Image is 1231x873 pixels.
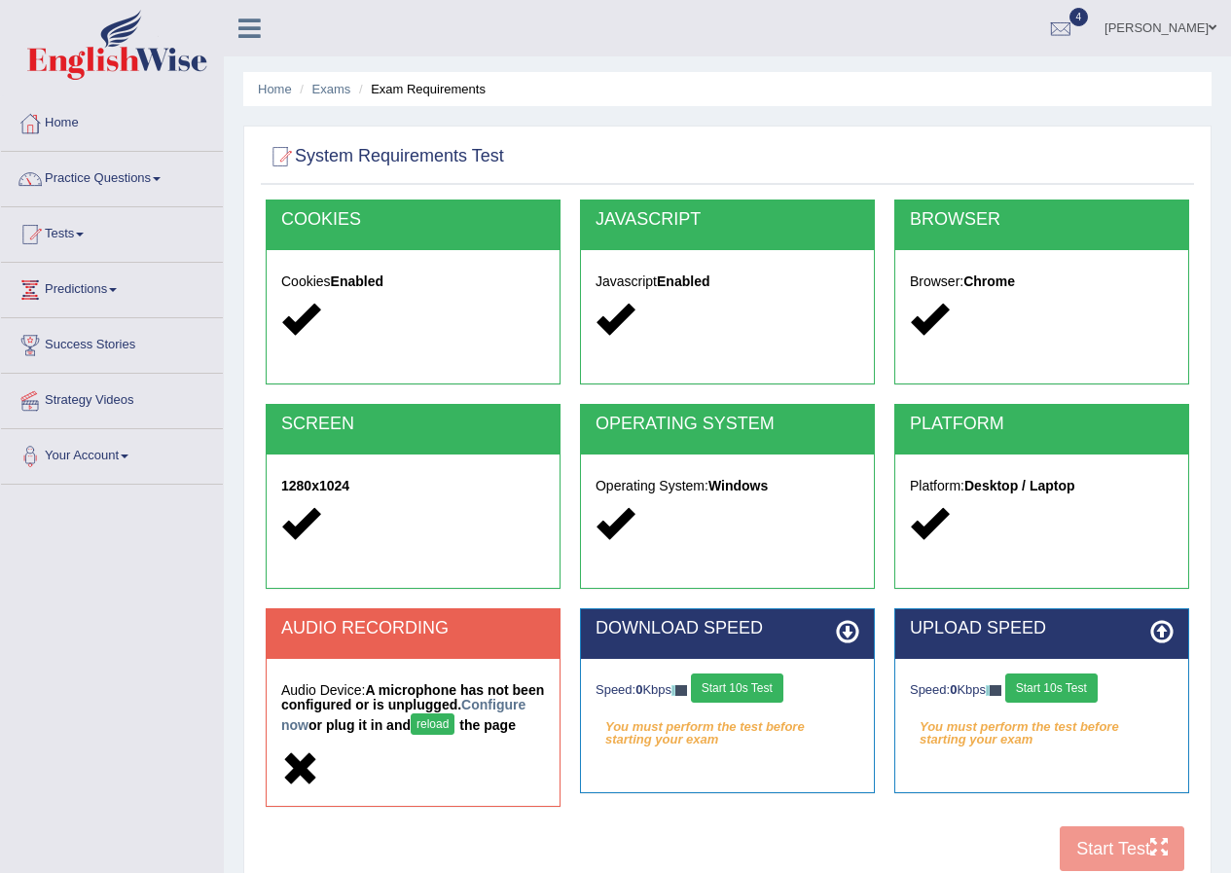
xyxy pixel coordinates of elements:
[411,713,454,735] button: reload
[596,274,859,289] h5: Javascript
[281,697,525,733] a: Configure now
[281,274,545,289] h5: Cookies
[596,479,859,493] h5: Operating System:
[963,273,1015,289] strong: Chrome
[1,374,223,422] a: Strategy Videos
[281,619,545,638] h2: AUDIO RECORDING
[1069,8,1089,26] span: 4
[596,210,859,230] h2: JAVASCRIPT
[910,712,1174,742] em: You must perform the test before starting your exam
[281,478,349,493] strong: 1280x1024
[1,318,223,367] a: Success Stories
[596,415,859,434] h2: OPERATING SYSTEM
[258,82,292,96] a: Home
[1,263,223,311] a: Predictions
[910,210,1174,230] h2: BROWSER
[1,429,223,478] a: Your Account
[910,415,1174,434] h2: PLATFORM
[1,207,223,256] a: Tests
[635,682,642,697] strong: 0
[266,142,504,171] h2: System Requirements Test
[281,682,544,733] strong: A microphone has not been configured or is unplugged. or plug it in and the page
[281,683,545,740] h5: Audio Device:
[964,478,1075,493] strong: Desktop / Laptop
[910,673,1174,708] div: Speed: Kbps
[671,685,687,696] img: ajax-loader-fb-connection.gif
[354,80,486,98] li: Exam Requirements
[691,673,783,703] button: Start 10s Test
[910,274,1174,289] h5: Browser:
[596,712,859,742] em: You must perform the test before starting your exam
[950,682,957,697] strong: 0
[708,478,768,493] strong: Windows
[596,619,859,638] h2: DOWNLOAD SPEED
[331,273,383,289] strong: Enabled
[657,273,709,289] strong: Enabled
[986,685,1001,696] img: ajax-loader-fb-connection.gif
[281,415,545,434] h2: SCREEN
[1,96,223,145] a: Home
[596,673,859,708] div: Speed: Kbps
[281,210,545,230] h2: COOKIES
[1005,673,1098,703] button: Start 10s Test
[910,619,1174,638] h2: UPLOAD SPEED
[312,82,351,96] a: Exams
[1,152,223,200] a: Practice Questions
[910,479,1174,493] h5: Platform:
